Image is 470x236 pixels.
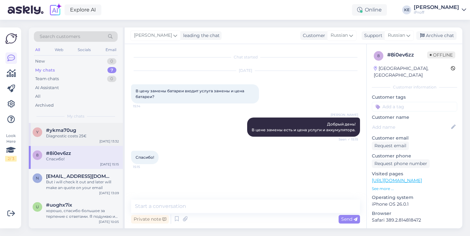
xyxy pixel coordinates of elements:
[181,32,220,39] div: leading the chat
[414,5,466,15] a: [PERSON_NAME]iProff
[362,32,382,39] div: Support
[136,88,245,99] span: В цену замены батареи входит услуга замены и цена батареи?
[34,46,41,54] div: All
[377,53,380,58] span: 8
[104,46,118,54] div: Email
[372,102,457,111] input: Add a tag
[388,32,405,39] span: Russian
[35,67,55,73] div: My chats
[99,139,119,144] div: [DATE] 13:32
[416,31,457,40] div: Archive chat
[46,156,119,162] div: Спасибо!
[99,219,119,224] div: [DATE] 10:05
[372,201,457,208] p: iPhone OS 26.0.1
[46,173,113,179] span: nikashautidze6@gmail.com
[372,124,450,131] input: Add name
[5,156,17,162] div: 2 / 3
[131,54,360,60] div: Chat started
[53,46,65,54] div: Web
[35,85,59,91] div: AI Assistant
[35,58,45,65] div: New
[99,191,119,195] div: [DATE] 13:09
[46,202,72,208] span: #uoghx7ix
[5,133,17,162] div: Look Here
[35,102,54,109] div: Archived
[334,137,358,142] span: Seen ✓ 15:15
[427,51,455,58] span: Offline
[36,204,39,209] span: u
[46,179,119,191] div: But i will check it out and later will make an quote on your email
[65,4,101,15] a: Explore AI
[372,178,422,183] a: [URL][DOMAIN_NAME]
[46,208,119,219] div: хорошо, спасибо большое за терпение с ответами. Я подумаю и тогда онлайн запишусь. Хорошего дня
[331,32,348,39] span: Russian
[40,33,80,40] span: Search customers
[372,153,457,159] p: Customer phone
[46,127,76,133] span: #ykma70ug
[134,32,172,39] span: [PERSON_NAME]
[352,4,387,16] div: Online
[67,113,84,119] span: My chats
[107,58,116,65] div: 0
[46,133,119,139] div: Diagnostic costs 25€
[331,112,358,117] span: [PERSON_NAME]
[372,159,430,168] div: Request phone number
[36,153,39,157] span: 8
[35,76,59,82] div: Team chats
[372,141,409,150] div: Request email
[372,84,457,90] div: Customer information
[372,94,457,101] p: Customer tags
[107,67,116,73] div: 7
[76,46,92,54] div: Socials
[414,10,459,15] div: iProff
[5,33,17,45] img: Askly Logo
[300,32,325,39] div: Customer
[341,216,357,222] span: Send
[372,114,457,121] p: Customer name
[374,65,451,79] div: [GEOGRAPHIC_DATA], [GEOGRAPHIC_DATA]
[49,3,62,17] img: explore-ai
[136,155,154,160] span: Спасибо!
[372,135,457,141] p: Customer email
[107,76,116,82] div: 0
[131,215,169,224] div: Private note
[372,171,457,177] p: Visited pages
[133,164,157,169] span: 15:15
[372,210,457,217] p: Browser
[387,51,427,59] div: # 8i0ev6zz
[46,150,71,156] span: #8i0ev6zz
[133,104,157,109] span: 15:14
[402,5,411,14] div: KE
[131,68,360,73] div: [DATE]
[36,130,39,134] span: y
[372,186,457,192] p: See more ...
[372,217,457,224] p: Safari 389.2.814818472
[36,176,39,180] span: n
[35,93,41,100] div: All
[372,194,457,201] p: Operating system
[414,5,459,10] div: [PERSON_NAME]
[100,162,119,167] div: [DATE] 15:15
